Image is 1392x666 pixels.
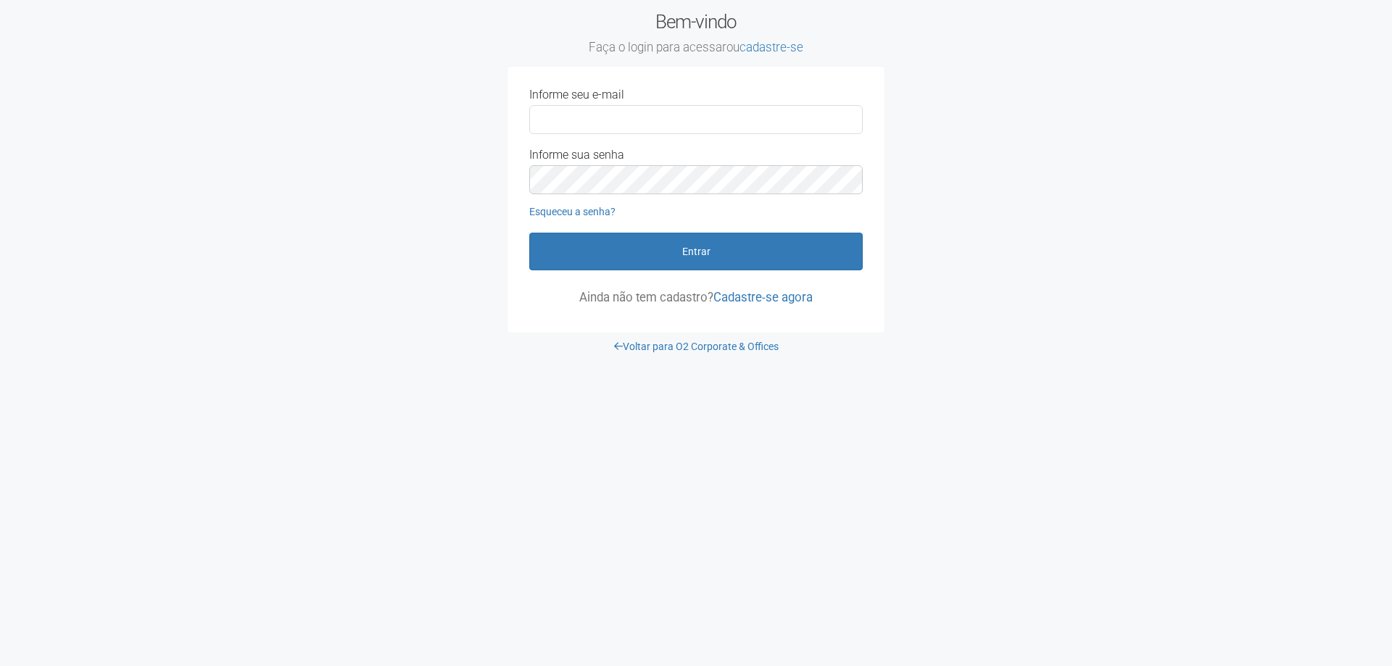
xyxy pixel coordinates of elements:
button: Entrar [529,233,863,270]
span: ou [726,40,803,54]
a: cadastre-se [739,40,803,54]
label: Informe seu e-mail [529,88,624,101]
label: Informe sua senha [529,149,624,162]
h2: Bem-vindo [507,11,884,56]
a: Voltar para O2 Corporate & Offices [614,341,779,352]
a: Esqueceu a senha? [529,206,616,217]
a: Cadastre-se agora [713,290,813,304]
p: Ainda não tem cadastro? [529,291,863,304]
small: Faça o login para acessar [507,40,884,56]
